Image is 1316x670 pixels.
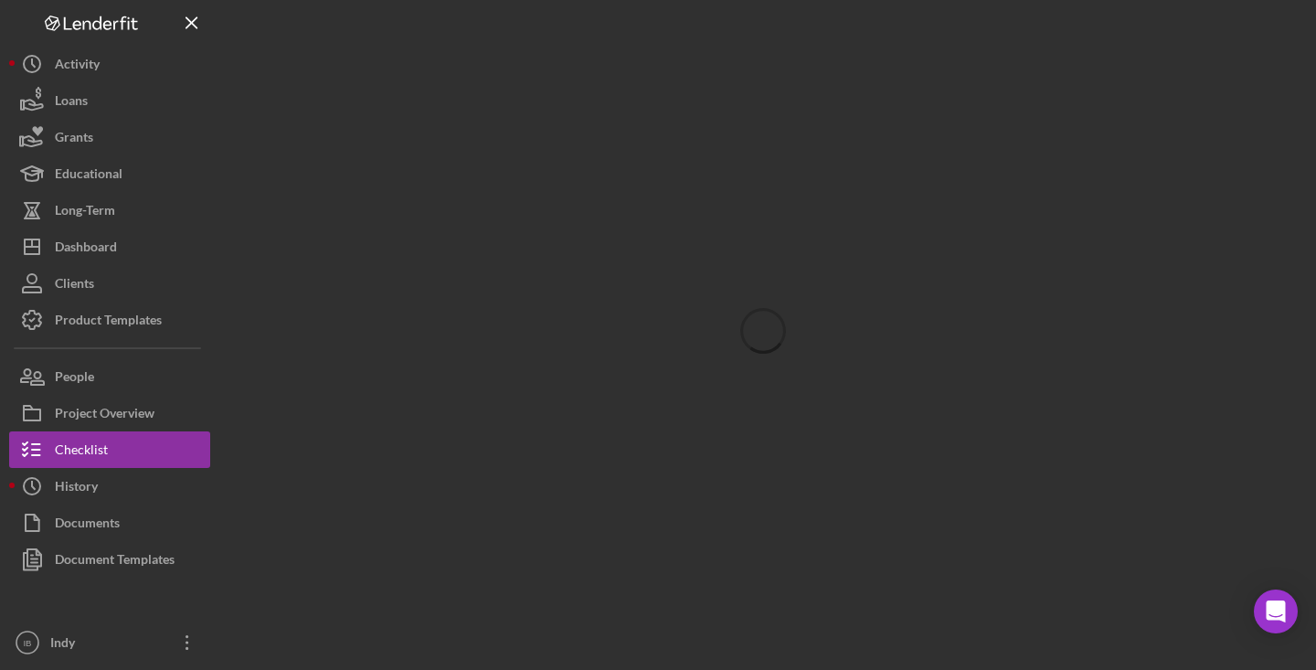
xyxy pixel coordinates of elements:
[23,638,31,648] text: IB
[9,265,210,302] button: Clients
[55,395,154,436] div: Project Overview
[55,155,122,197] div: Educational
[9,395,210,431] button: Project Overview
[9,468,210,505] button: History
[55,82,88,123] div: Loans
[55,265,94,306] div: Clients
[1254,590,1298,633] div: Open Intercom Messenger
[55,192,115,233] div: Long-Term
[9,82,210,119] button: Loans
[55,302,162,343] div: Product Templates
[9,155,210,192] button: Educational
[9,192,210,229] button: Long-Term
[9,358,210,395] button: People
[55,229,117,270] div: Dashboard
[9,431,210,468] button: Checklist
[55,119,93,160] div: Grants
[55,46,100,87] div: Activity
[55,468,98,509] div: History
[55,358,94,399] div: People
[9,624,210,661] button: IBIndy [PERSON_NAME]
[9,119,210,155] button: Grants
[9,302,210,338] button: Product Templates
[55,505,120,546] div: Documents
[9,46,210,82] button: Activity
[9,505,210,541] button: Documents
[55,431,108,473] div: Checklist
[9,229,210,265] button: Dashboard
[55,541,175,582] div: Document Templates
[9,541,210,578] button: Document Templates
